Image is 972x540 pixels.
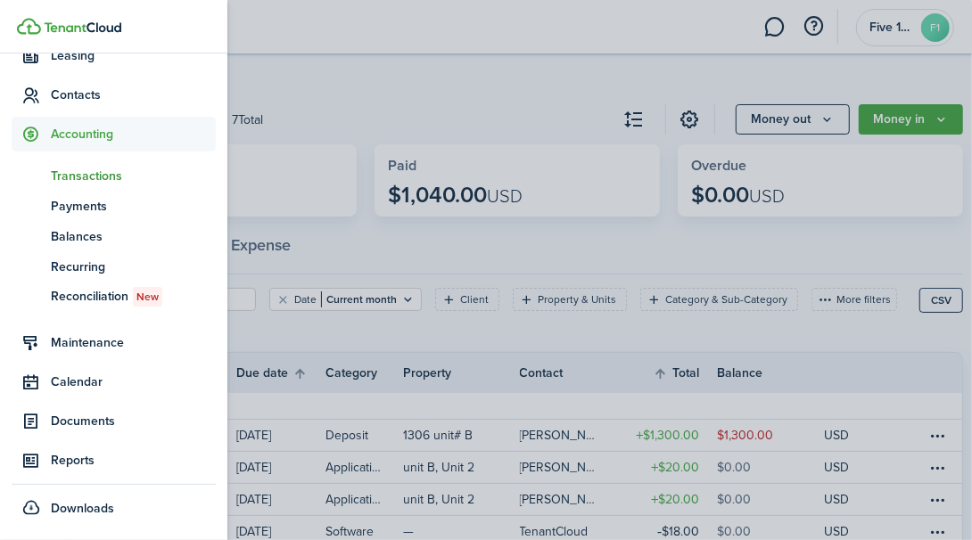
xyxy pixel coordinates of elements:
[12,282,216,312] a: ReconciliationNew
[51,86,216,104] span: Contacts
[51,125,216,143] span: Accounting
[44,22,121,33] img: TenantCloud
[51,372,216,391] span: Calendar
[17,18,41,35] img: TenantCloud
[136,289,159,305] span: New
[51,499,114,518] span: Downloads
[51,258,216,276] span: Recurring
[12,251,216,282] a: Recurring
[12,191,216,221] a: Payments
[12,443,216,478] a: Reports
[12,221,216,251] a: Balances
[51,227,216,246] span: Balances
[51,287,216,307] span: Reconciliation
[51,167,216,185] span: Transactions
[51,333,216,352] span: Maintenance
[51,451,216,470] span: Reports
[51,46,216,65] span: Leasing
[51,197,216,216] span: Payments
[12,160,216,191] a: Transactions
[51,412,216,430] span: Documents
